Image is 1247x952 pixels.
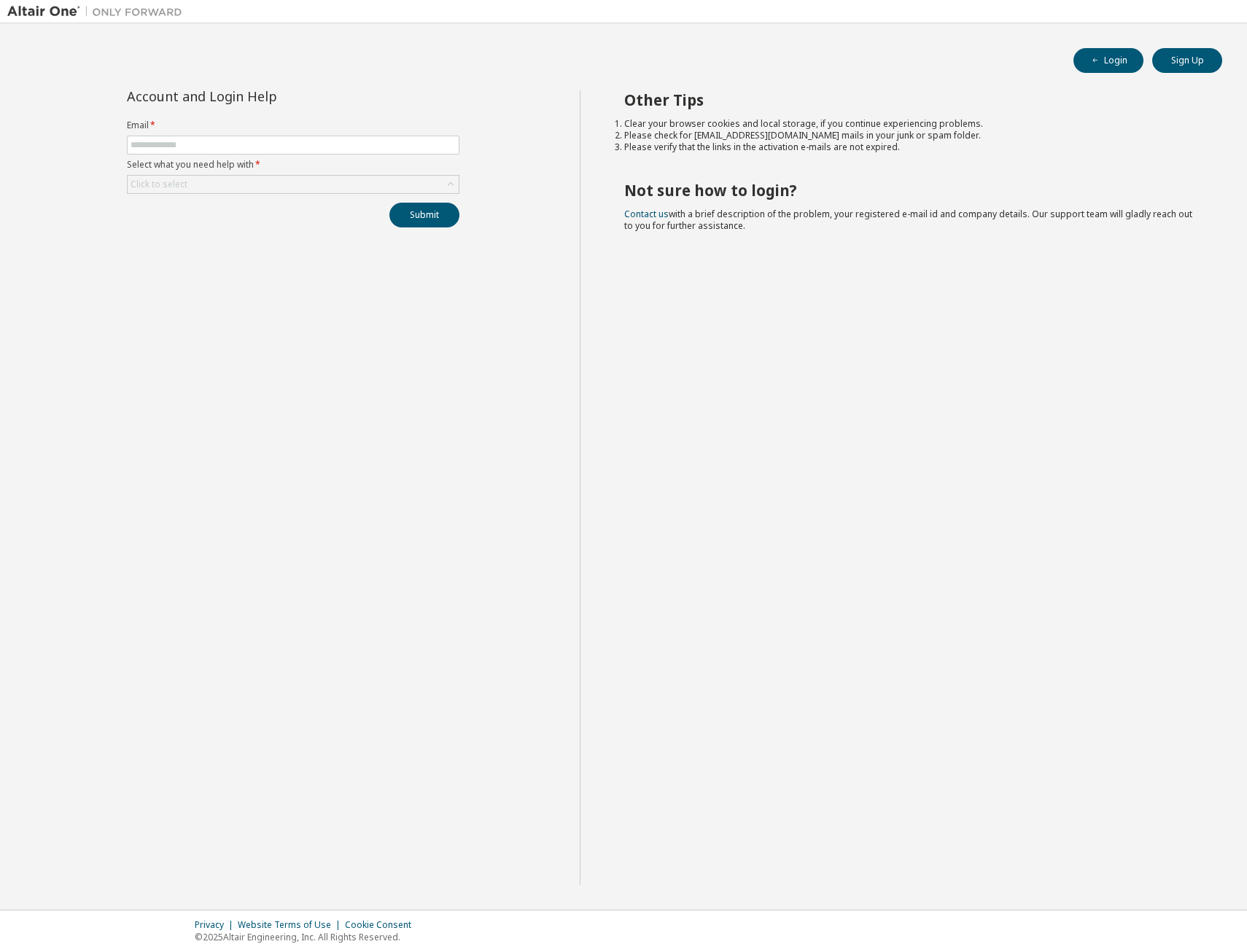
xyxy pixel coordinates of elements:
[238,919,345,931] div: Website Terms of Use
[195,919,238,931] div: Privacy
[131,179,187,190] div: Click to select
[1073,48,1143,73] button: Login
[195,931,420,943] p: © 2025 Altair Engineering, Inc. All Rights Reserved.
[624,208,669,220] a: Contact us
[624,130,1197,141] li: Please check for [EMAIL_ADDRESS][DOMAIN_NAME] mails in your junk or spam folder.
[624,208,1192,232] span: with a brief description of the problem, your registered e-mail id and company details. Our suppo...
[624,141,1197,153] li: Please verify that the links in the activation e-mails are not expired.
[345,919,420,931] div: Cookie Consent
[127,120,459,131] label: Email
[389,203,459,227] button: Submit
[127,90,393,102] div: Account and Login Help
[624,90,1197,109] h2: Other Tips
[624,181,1197,200] h2: Not sure how to login?
[128,176,459,193] div: Click to select
[7,4,190,19] img: Altair One
[624,118,1197,130] li: Clear your browser cookies and local storage, if you continue experiencing problems.
[127,159,459,171] label: Select what you need help with
[1152,48,1222,73] button: Sign Up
